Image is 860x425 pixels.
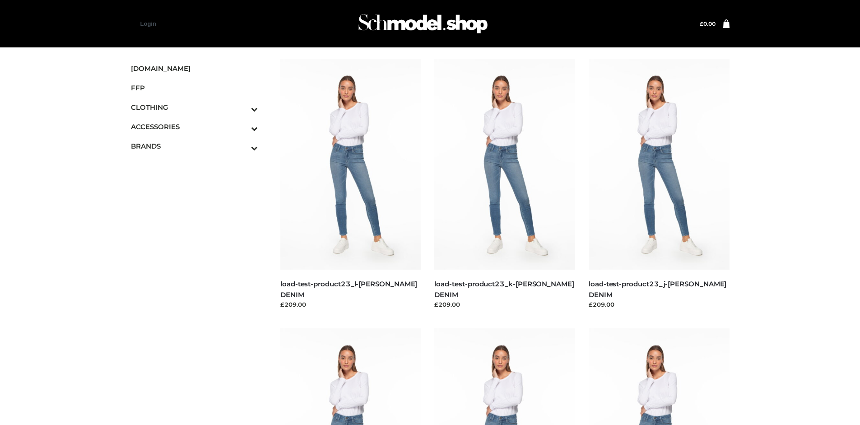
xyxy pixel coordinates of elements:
[131,141,258,151] span: BRANDS
[131,102,258,112] span: CLOTHING
[131,83,258,93] span: FFP
[131,98,258,117] a: CLOTHINGToggle Submenu
[131,121,258,132] span: ACCESSORIES
[226,136,258,156] button: Toggle Submenu
[434,300,575,309] div: £209.00
[131,59,258,78] a: [DOMAIN_NAME]
[589,280,726,299] a: load-test-product23_j-[PERSON_NAME] DENIM
[140,20,156,27] a: Login
[280,280,417,299] a: load-test-product23_l-[PERSON_NAME] DENIM
[131,78,258,98] a: FFP
[355,6,491,42] img: Schmodel Admin 964
[700,20,703,27] span: £
[280,300,421,309] div: £209.00
[226,117,258,136] button: Toggle Submenu
[700,20,716,27] bdi: 0.00
[131,117,258,136] a: ACCESSORIESToggle Submenu
[131,136,258,156] a: BRANDSToggle Submenu
[434,280,574,299] a: load-test-product23_k-[PERSON_NAME] DENIM
[589,300,730,309] div: £209.00
[131,63,258,74] span: [DOMAIN_NAME]
[226,98,258,117] button: Toggle Submenu
[700,20,716,27] a: £0.00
